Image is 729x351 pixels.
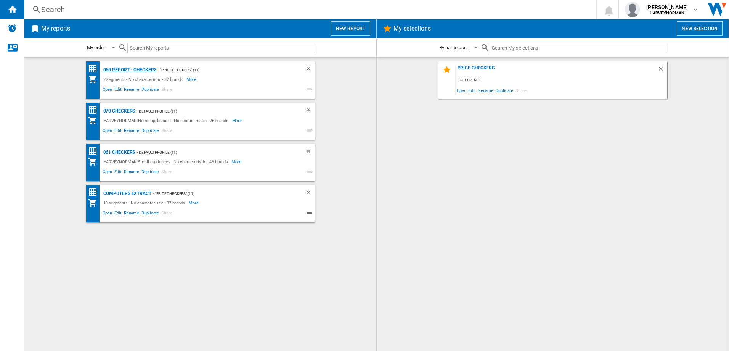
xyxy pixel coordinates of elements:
[490,43,667,53] input: Search My selections
[231,157,242,166] span: More
[305,189,315,198] div: Delete
[467,85,477,95] span: Edit
[331,21,370,36] button: New report
[495,85,514,95] span: Duplicate
[140,127,160,136] span: Duplicate
[186,75,198,84] span: More
[88,75,101,84] div: My Assortment
[232,116,243,125] span: More
[123,209,140,219] span: Rename
[392,21,432,36] h2: My selections
[88,147,101,156] div: Price Matrix
[305,106,315,116] div: Delete
[456,76,667,85] div: 0 reference
[101,86,114,95] span: Open
[101,106,135,116] div: 070 Checkers
[101,127,114,136] span: Open
[101,168,114,177] span: Open
[113,209,123,219] span: Edit
[113,127,123,136] span: Edit
[160,127,173,136] span: Share
[439,45,468,50] div: By name asc.
[101,209,114,219] span: Open
[456,65,657,76] div: Price Checkers
[123,127,140,136] span: Rename
[677,21,723,36] button: New selection
[650,11,685,16] b: HARVEYNORMAN
[305,148,315,157] div: Delete
[88,157,101,166] div: My Assortment
[305,65,315,75] div: Delete
[456,85,468,95] span: Open
[135,106,289,116] div: - Default profile (11)
[156,65,289,75] div: - "PriceCheckers" (11)
[101,75,187,84] div: 2 segments - No characteristic - 37 brands
[514,85,528,95] span: Share
[123,86,140,95] span: Rename
[88,188,101,197] div: Price Matrix
[88,198,101,208] div: My Assortment
[477,85,495,95] span: Rename
[101,189,151,198] div: Computers extract
[113,168,123,177] span: Edit
[101,148,135,157] div: 061 Checkers
[140,209,160,219] span: Duplicate
[151,189,290,198] div: - "PriceCheckers" (11)
[140,86,160,95] span: Duplicate
[88,105,101,115] div: Price Matrix
[113,86,123,95] span: Edit
[87,45,105,50] div: My order
[160,86,173,95] span: Share
[646,3,688,11] span: [PERSON_NAME]
[8,24,17,33] img: alerts-logo.svg
[41,4,576,15] div: Search
[123,168,140,177] span: Rename
[140,168,160,177] span: Duplicate
[160,168,173,177] span: Share
[101,157,232,166] div: HARVEYNORMAN:Small appliances - No characteristic - 46 brands
[101,198,189,208] div: 18 segments - No characteristic - 87 brands
[88,116,101,125] div: My Assortment
[135,148,289,157] div: - Default profile (11)
[657,65,667,76] div: Delete
[127,43,315,53] input: Search My reports
[88,64,101,74] div: Price Matrix
[625,2,640,17] img: profile.jpg
[101,116,232,125] div: HARVEYNORMAN:Home appliances - No characteristic - 26 brands
[160,209,173,219] span: Share
[189,198,200,208] span: More
[101,65,157,75] div: 060 report - Checkers
[40,21,72,36] h2: My reports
